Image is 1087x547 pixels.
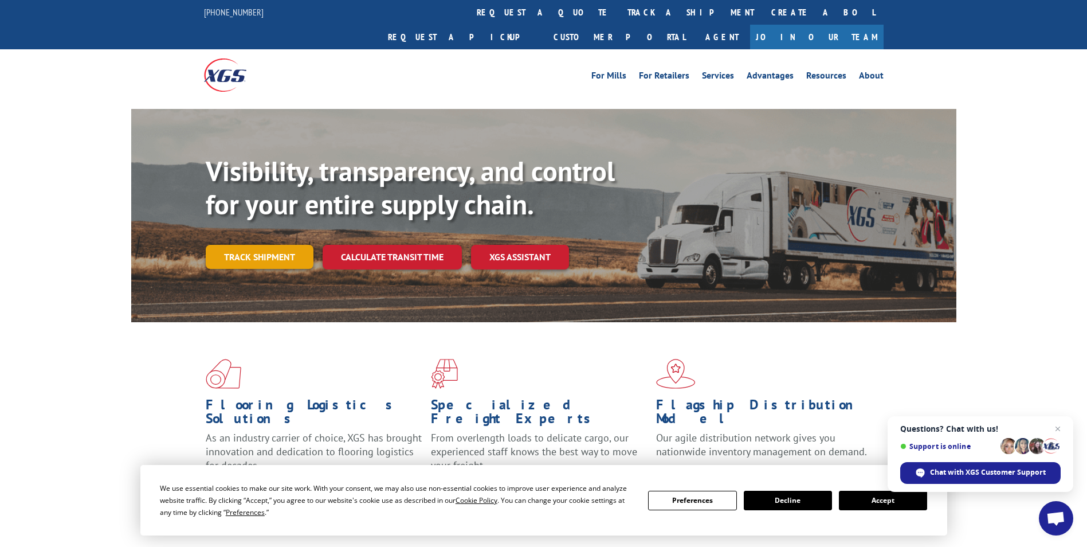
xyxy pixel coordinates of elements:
[226,507,265,517] span: Preferences
[639,71,689,84] a: For Retailers
[656,431,867,458] span: Our agile distribution network gives you nationwide inventory management on demand.
[930,467,1046,478] span: Chat with XGS Customer Support
[431,398,648,431] h1: Specialized Freight Experts
[591,71,626,84] a: For Mills
[859,71,884,84] a: About
[656,359,696,389] img: xgs-icon-flagship-distribution-model-red
[204,6,264,18] a: [PHONE_NUMBER]
[323,245,462,269] a: Calculate transit time
[900,442,996,451] span: Support is online
[656,398,873,431] h1: Flagship Distribution Model
[839,491,927,510] button: Accept
[744,491,832,510] button: Decline
[379,25,545,49] a: Request a pickup
[206,359,241,389] img: xgs-icon-total-supply-chain-intelligence-red
[206,245,313,269] a: Track shipment
[1039,501,1073,536] div: Open chat
[206,431,422,472] span: As an industry carrier of choice, XGS has brought innovation and dedication to flooring logistics...
[750,25,884,49] a: Join Our Team
[456,495,497,505] span: Cookie Policy
[431,431,648,482] p: From overlength loads to delicate cargo, our experienced staff knows the best way to move your fr...
[471,245,569,269] a: XGS ASSISTANT
[545,25,694,49] a: Customer Portal
[206,398,422,431] h1: Flooring Logistics Solutions
[702,71,734,84] a: Services
[648,491,736,510] button: Preferences
[1051,422,1065,436] span: Close chat
[694,25,750,49] a: Agent
[206,153,615,222] b: Visibility, transparency, and control for your entire supply chain.
[160,482,634,518] div: We use essential cookies to make our site work. With your consent, we may also use non-essential ...
[900,462,1061,484] div: Chat with XGS Customer Support
[747,71,794,84] a: Advantages
[431,359,458,389] img: xgs-icon-focused-on-flooring-red
[900,424,1061,433] span: Questions? Chat with us!
[806,71,846,84] a: Resources
[140,465,947,536] div: Cookie Consent Prompt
